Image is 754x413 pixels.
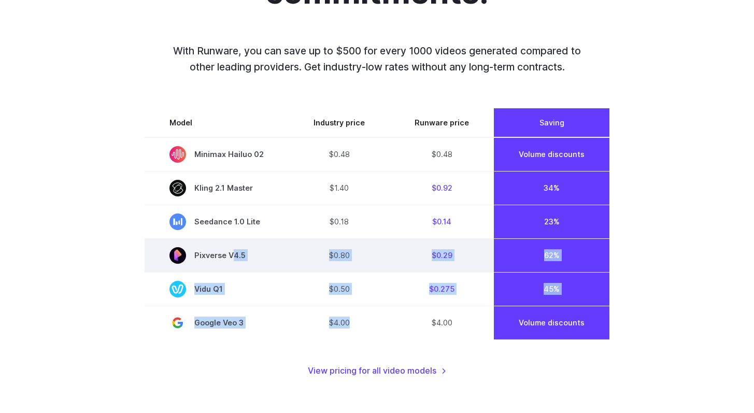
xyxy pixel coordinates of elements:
th: Runware price [390,108,494,137]
td: $0.92 [390,171,494,205]
td: $0.50 [289,272,390,306]
span: Kling 2.1 Master [169,180,264,196]
span: Vidu Q1 [169,281,264,297]
td: $0.80 [289,238,390,272]
span: Pixverse V4.5 [169,247,264,264]
td: $4.00 [390,306,494,339]
a: Volume discounts [519,318,585,327]
td: 62% [494,238,609,272]
a: Volume discounts [519,150,585,159]
td: $4.00 [289,306,390,339]
span: Google Veo 3 [169,315,264,331]
td: $0.275 [390,272,494,306]
a: View pricing for all video models [308,364,447,378]
td: $0.48 [289,137,390,172]
th: Saving [494,108,609,137]
span: Seedance 1.0 Lite [169,213,264,230]
span: Minimax Hailuo 02 [169,146,264,163]
p: With Runware, you can save up to $500 for every 1000 videos generated compared to other leading p... [162,43,593,75]
td: $0.48 [390,137,494,172]
td: $1.40 [289,171,390,205]
td: $0.18 [289,205,390,238]
th: Industry price [289,108,390,137]
td: $0.29 [390,238,494,272]
td: $0.14 [390,205,494,238]
td: 34% [494,171,609,205]
td: 23% [494,205,609,238]
td: 45% [494,272,609,306]
th: Model [145,108,289,137]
